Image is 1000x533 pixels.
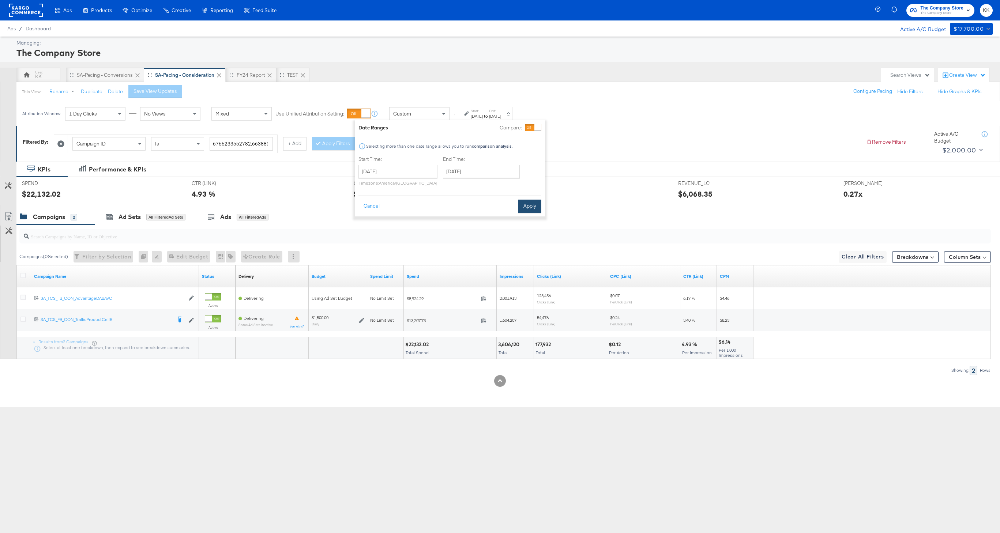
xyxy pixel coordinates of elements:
button: Hide Graphs & KPIs [937,88,982,95]
label: Start: [471,109,483,113]
div: SA_TCS_FB_CON_TrafficProductCellB [41,317,172,322]
div: Campaigns ( 0 Selected) [19,253,68,260]
span: $0.24 [610,315,620,320]
div: Drag to reorder tab [280,73,284,77]
span: $8,924.29 [407,296,478,301]
button: Column Sets [944,251,991,263]
button: Delete [108,88,123,95]
span: Campaign ID [76,140,106,147]
span: Per 1,000 Impressions [719,347,743,358]
a: SA_TCS_FB_CON_AdvantageDABAVC [41,295,185,302]
span: No Limit Set [370,317,394,323]
a: The average cost you've paid to have 1,000 impressions of your ad. [720,273,751,279]
span: Total Spend [406,350,429,355]
span: KK [983,6,990,15]
span: REVENUE_LC [678,180,733,187]
span: $4.46 [720,295,729,301]
span: Per Impression [682,350,712,355]
div: Drag to reorder tab [69,73,74,77]
div: $0.12 [609,341,623,348]
label: Start Time: [358,156,437,163]
button: The Company StoreThe Company Store [906,4,974,17]
div: 177,932 [535,341,553,348]
button: Clear All Filters [839,251,887,263]
sub: Some Ad Sets Inactive [238,323,273,327]
button: Rename [44,85,82,98]
div: Campaigns [33,213,65,221]
div: $0.12 [354,189,373,199]
span: CTR (LINK) [192,180,247,187]
div: Selecting more than one date range allows you to run . [366,144,513,149]
div: 4.93 % [192,189,215,199]
label: End Time: [443,156,523,163]
button: Remove Filters [866,139,906,145]
span: The Company Store [920,4,963,12]
button: Apply [518,200,541,213]
button: Configure Pacing [848,85,897,98]
div: Active A/C Budget [892,23,946,34]
div: SA-Pacing - Consideration [155,72,214,79]
div: This View: [22,89,41,95]
div: 4.93 % [682,341,699,348]
div: $22,132.02 [22,189,61,199]
sub: Per Click (Link) [610,300,632,304]
sub: Clicks (Link) [537,322,556,326]
button: Hide Filters [897,88,923,95]
span: The Company Store [920,10,963,16]
sub: Per Click (Link) [610,322,632,326]
span: 1 Day Clicks [69,110,97,117]
div: The Company Store [16,46,991,59]
div: All Filtered Ad Sets [146,214,185,220]
span: Delivering [244,315,264,321]
div: TEST [287,72,298,79]
a: SA_TCS_FB_CON_TrafficProductCellB [41,317,172,324]
span: No Views [144,110,166,117]
span: Mixed [215,110,229,117]
label: Active [205,325,221,330]
div: 0 [139,251,152,262]
span: Ads [63,7,72,13]
div: Drag to reorder tab [148,73,152,77]
span: Delivering [244,295,264,301]
span: Ads [7,26,16,31]
a: The average cost for each link click you've received from your ad. [610,273,677,279]
input: Enter a search term [210,137,273,151]
div: [DATE] [489,113,501,119]
div: FY24 Report [237,72,265,79]
span: Total [499,350,508,355]
div: Search Views [890,72,930,79]
span: 123,456 [537,293,551,298]
span: ↑ [450,114,457,116]
span: Per Action [609,350,629,355]
span: Dashboard [26,26,51,31]
span: Optimize [131,7,152,13]
button: KK [980,4,993,17]
div: Create View [949,72,986,79]
label: Active [205,303,221,308]
div: Ad Sets [119,213,141,221]
div: SA_TCS_FB_CON_AdvantageDABAVC [41,295,185,301]
span: Creative [172,7,191,13]
strong: to [483,113,489,119]
span: CPC (LINK) [354,180,409,187]
div: Attribution Window: [22,111,61,116]
a: The number of clicks on links appearing on your ad or Page that direct people to your sites off F... [537,273,604,279]
span: / [16,26,26,31]
span: 6.17 % [683,295,695,301]
div: [DATE] [471,113,483,119]
a: Shows the current state of your Ad Campaign. [202,273,233,279]
span: [PERSON_NAME] [843,180,898,187]
span: Feed Suite [252,7,277,13]
button: Cancel [358,200,385,213]
label: End: [489,109,501,113]
div: Rows [980,368,991,373]
span: 1,604,207 [500,317,516,323]
div: Ads [220,213,231,221]
div: 3,606,120 [498,341,522,348]
input: Search Campaigns by Name, ID or Objective [29,226,899,241]
span: Custom [393,110,411,117]
div: Managing: [16,39,991,46]
div: KK [35,73,42,80]
strong: comparison analysis [472,143,512,149]
div: $6,068.35 [678,189,713,199]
